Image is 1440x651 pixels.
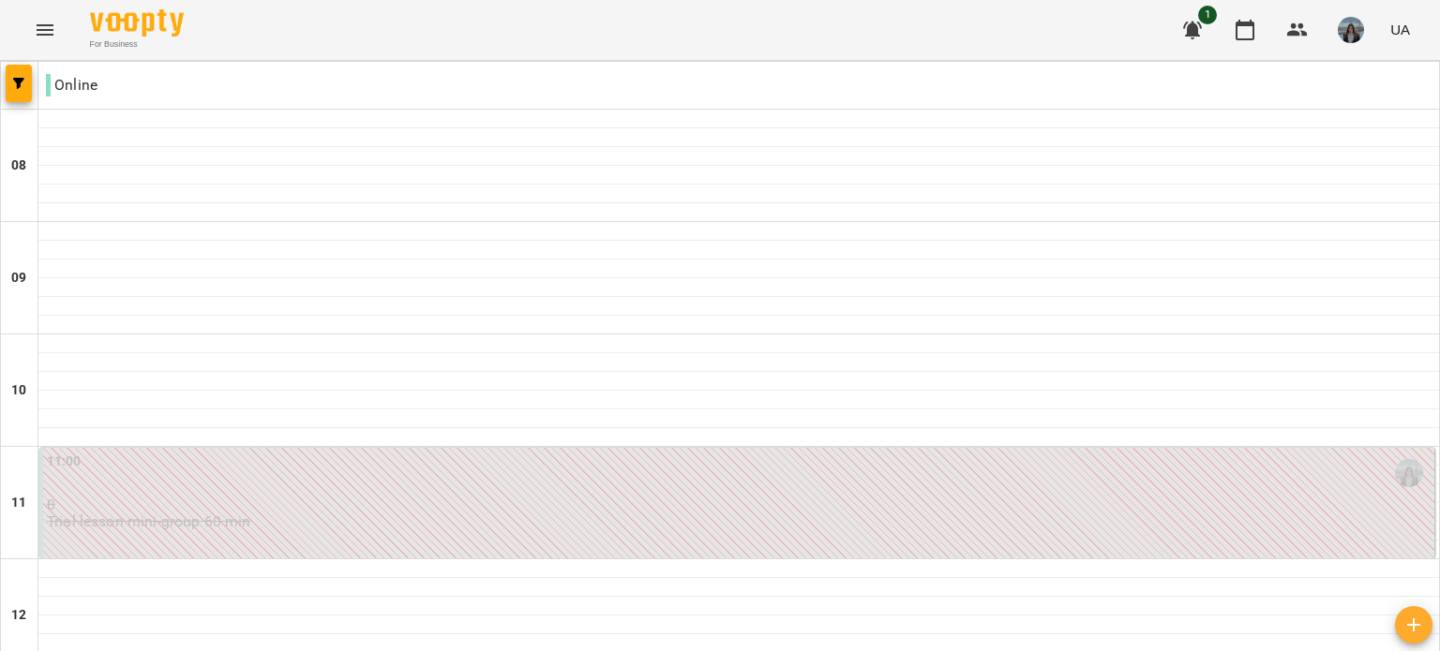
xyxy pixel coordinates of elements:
span: UA [1390,20,1410,39]
button: UA [1383,12,1417,47]
h6: 09 [11,268,26,289]
img: 5016bfd3fcb89ecb1154f9e8b701e3c2.jpg [1338,17,1364,43]
button: Menu [22,7,67,52]
p: Trial lesson mini-group 60 min [47,513,250,529]
img: Черниш Ніколь (і) [1395,459,1423,487]
button: Створити урок [1395,606,1432,644]
h6: 08 [11,155,26,176]
h6: 11 [11,493,26,513]
p: 0 [47,496,1431,512]
span: 1 [1198,6,1217,24]
label: 11:00 [47,451,82,472]
h6: 12 [11,605,26,626]
img: Voopty Logo [90,9,184,37]
h6: 10 [11,380,26,401]
span: For Business [90,38,184,51]
p: Online [46,74,97,96]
